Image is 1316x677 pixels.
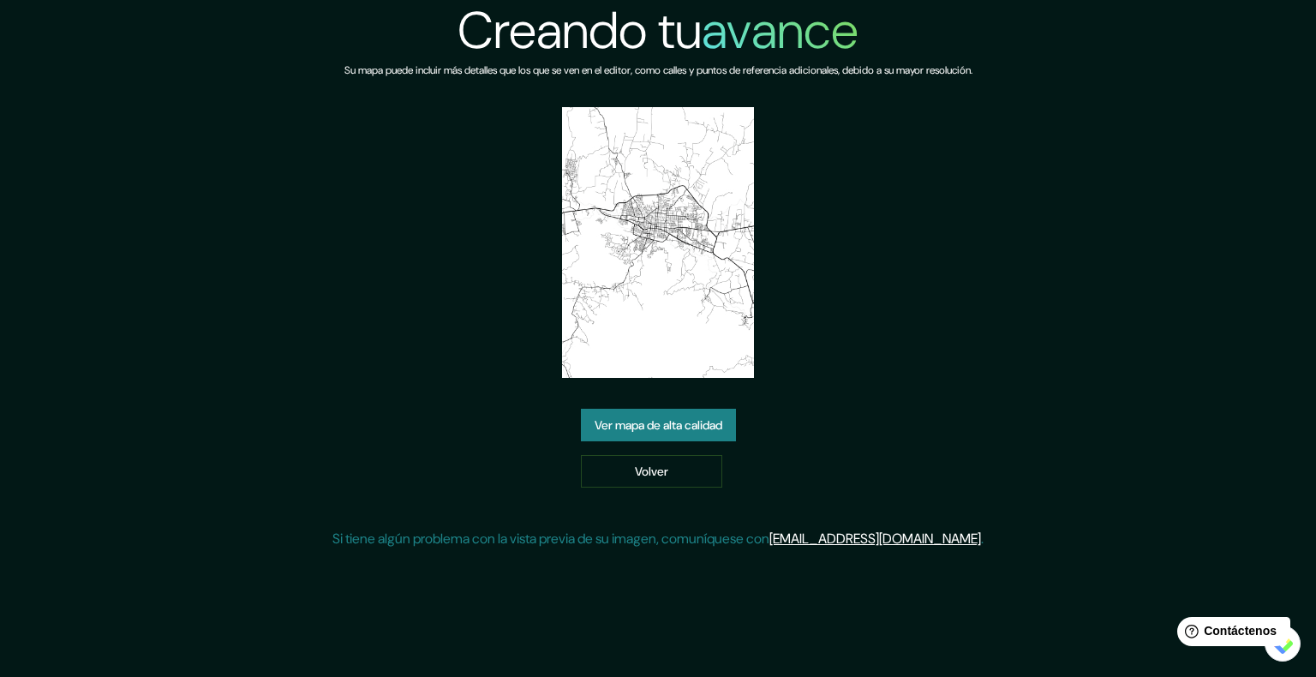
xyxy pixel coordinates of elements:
a: Ver mapa de alta calidad [581,409,736,441]
font: Si tiene algún problema con la vista previa de su imagen, comuníquese con [332,530,769,548]
font: Su mapa puede incluir más detalles que los que se ven en el editor, como calles y puntos de refer... [344,63,972,77]
font: . [981,530,984,548]
font: Volver [635,464,668,479]
img: vista previa del mapa creado [562,107,754,378]
a: [EMAIL_ADDRESS][DOMAIN_NAME] [769,530,981,548]
iframe: Lanzador de widgets de ayuda [1163,610,1297,658]
a: Volver [581,455,722,488]
font: Ver mapa de alta calidad [595,417,722,433]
